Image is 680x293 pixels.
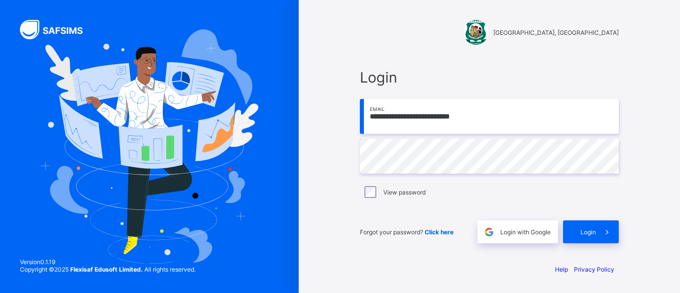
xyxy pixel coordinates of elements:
[383,189,426,196] label: View password
[20,258,196,266] span: Version 0.1.19
[360,69,619,86] span: Login
[425,228,453,236] a: Click here
[493,29,619,36] span: [GEOGRAPHIC_DATA], [GEOGRAPHIC_DATA]
[360,228,453,236] span: Forgot your password?
[483,226,495,238] img: google.396cfc9801f0270233282035f929180a.svg
[500,228,551,236] span: Login with Google
[555,266,568,273] a: Help
[580,228,596,236] span: Login
[20,266,196,273] span: Copyright © 2025 All rights reserved.
[574,266,614,273] a: Privacy Policy
[70,266,143,273] strong: Flexisaf Edusoft Limited.
[20,20,95,39] img: SAFSIMS Logo
[40,29,258,264] img: Hero Image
